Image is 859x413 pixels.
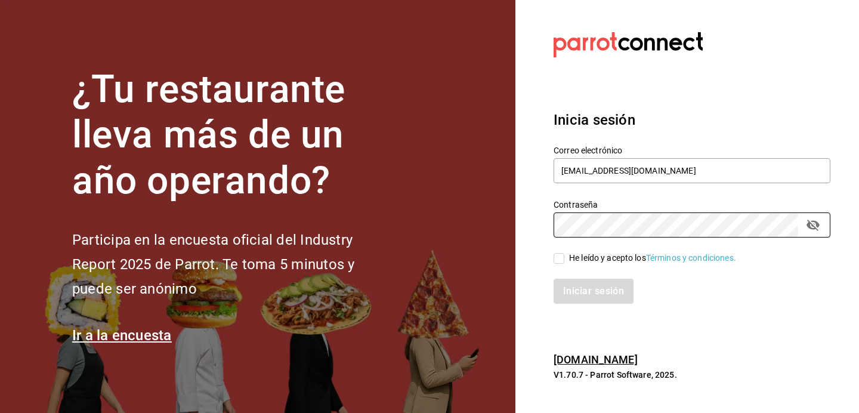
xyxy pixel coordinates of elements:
[554,369,830,381] p: V1.70.7 - Parrot Software, 2025.
[569,252,736,264] div: He leído y acepto los
[646,253,736,263] a: Términos y condiciones.
[554,158,830,183] input: Ingresa tu correo electrónico
[554,353,638,366] a: [DOMAIN_NAME]
[72,67,394,204] h1: ¿Tu restaurante lleva más de un año operando?
[72,327,172,344] a: Ir a la encuesta
[803,215,823,235] button: passwordField
[72,228,394,301] h2: Participa en la encuesta oficial del Industry Report 2025 de Parrot. Te toma 5 minutos y puede se...
[554,146,830,154] label: Correo electrónico
[554,109,830,131] h3: Inicia sesión
[554,200,830,208] label: Contraseña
